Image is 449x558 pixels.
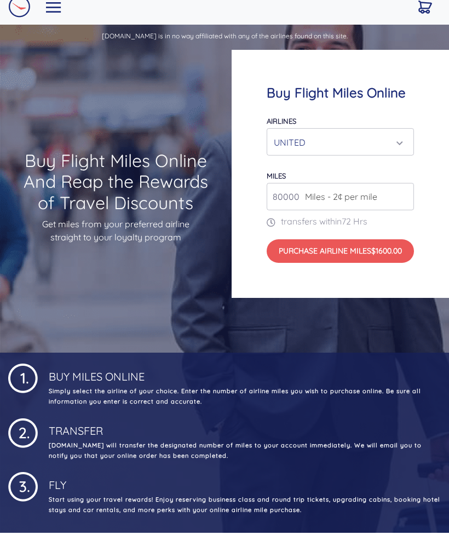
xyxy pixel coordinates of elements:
[418,1,432,14] img: Cart
[47,470,441,492] h4: Fly
[267,128,414,156] button: UNITED
[8,416,38,448] img: 1
[371,246,402,256] span: $1600.00
[267,239,414,263] button: Purchase Airline Miles$1600.00
[274,132,400,153] div: UNITED
[18,150,214,213] h1: Buy Flight Miles Online And Reap the Rewards of Travel Discounts
[47,416,441,438] h4: Transfer
[8,361,38,393] img: 1
[47,386,441,407] p: Simply select the airline of your choice. Enter the number of airline miles you wish to purchase ...
[342,216,367,227] span: 72 Hrs
[47,361,441,383] h4: Buy Miles Online
[267,215,414,228] p: transfers within
[8,470,38,502] img: 1
[267,171,286,180] label: miles
[267,117,296,125] label: Airlines
[18,217,214,244] p: Get miles from your preferred airline straight to your loyalty program
[300,190,377,203] span: Miles - 2¢ per mile
[47,494,441,515] p: Start using your travel rewards! Enjoy reserving business class and round trip tickets, upgrading...
[46,2,61,13] img: Toggle
[47,440,441,461] p: [DOMAIN_NAME] will transfer the designated number of miles to your account immediately. We will e...
[267,85,414,101] h4: Buy Flight Miles Online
